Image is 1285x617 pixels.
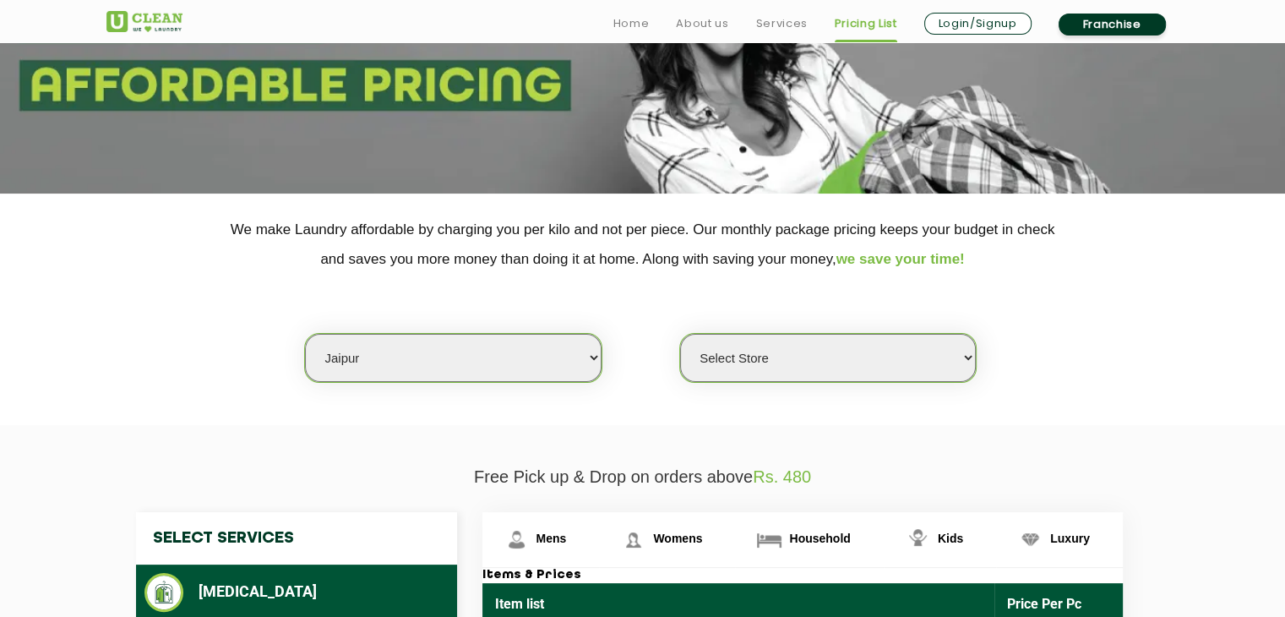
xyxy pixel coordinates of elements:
a: Pricing List [835,14,897,34]
img: Mens [502,525,531,554]
a: About us [676,14,728,34]
p: Free Pick up & Drop on orders above [106,467,1179,487]
span: Womens [653,532,702,545]
h4: Select Services [136,512,457,565]
img: Luxury [1015,525,1045,554]
span: we save your time! [836,251,965,267]
li: [MEDICAL_DATA] [144,573,449,612]
h3: Items & Prices [482,568,1123,583]
img: Womens [618,525,648,554]
img: Kids [903,525,933,554]
img: Household [754,525,784,554]
span: Household [789,532,850,545]
img: UClean Laundry and Dry Cleaning [106,11,182,32]
img: Dry Cleaning [144,573,184,612]
a: Home [613,14,650,34]
span: Rs. 480 [753,467,811,486]
p: We make Laundry affordable by charging you per kilo and not per piece. Our monthly package pricin... [106,215,1179,274]
span: Kids [938,532,963,545]
a: Login/Signup [924,13,1032,35]
a: Services [755,14,807,34]
span: Mens [536,532,567,545]
span: Luxury [1050,532,1090,545]
a: Franchise [1059,14,1166,35]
